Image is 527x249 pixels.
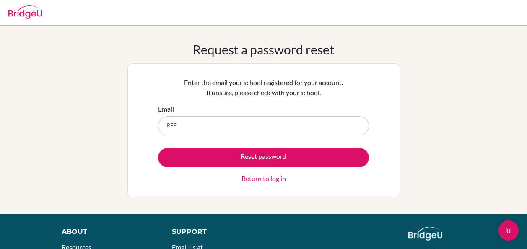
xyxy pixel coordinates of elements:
a: Return to log in [241,174,286,184]
img: Bridge-U [8,5,42,19]
p: Enter the email your school registered for your account. If unsure, please check with your school. [158,78,369,98]
img: logo_white@2x-f4f0deed5e89b7ecb1c2cc34c3e3d731f90f0f143d5ea2071677605dd97b5244.png [408,227,442,241]
button: Reset password [158,148,369,167]
h1: Request a password reset [193,42,334,57]
div: About [62,227,153,237]
div: Support [172,227,255,237]
label: Email [158,104,174,114]
div: Open Intercom Messenger [498,220,519,241]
